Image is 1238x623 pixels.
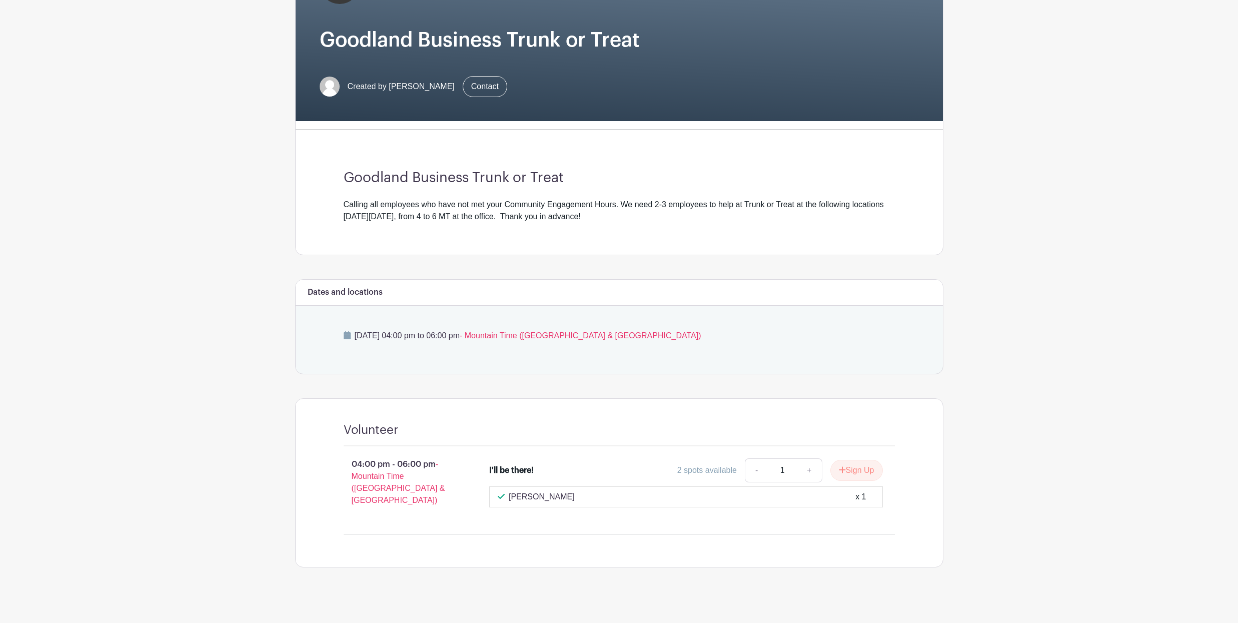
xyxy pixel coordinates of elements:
p: [DATE] 04:00 pm to 06:00 pm [344,330,895,342]
button: Sign Up [830,460,883,481]
div: 2 spots available [677,464,737,476]
a: + [797,458,822,482]
div: I'll be there! [489,464,534,476]
a: Contact [463,76,507,97]
div: x 1 [855,491,866,503]
p: 04:00 pm - 06:00 pm [328,454,474,510]
h3: Goodland Business Trunk or Treat [344,170,895,187]
h1: Goodland Business Trunk or Treat [320,28,919,52]
span: - Mountain Time ([GEOGRAPHIC_DATA] & [GEOGRAPHIC_DATA]) [352,460,445,504]
h6: Dates and locations [308,288,383,297]
span: - Mountain Time ([GEOGRAPHIC_DATA] & [GEOGRAPHIC_DATA]) [460,331,701,340]
img: default-ce2991bfa6775e67f084385cd625a349d9dcbb7a52a09fb2fda1e96e2d18dcdb.png [320,77,340,97]
p: [PERSON_NAME] [509,491,575,503]
h4: Volunteer [344,423,398,437]
div: Calling all employees who have not met your Community Engagement Hours. We need 2-3 employees to ... [344,199,895,223]
a: - [745,458,768,482]
span: Created by [PERSON_NAME] [348,81,455,93]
